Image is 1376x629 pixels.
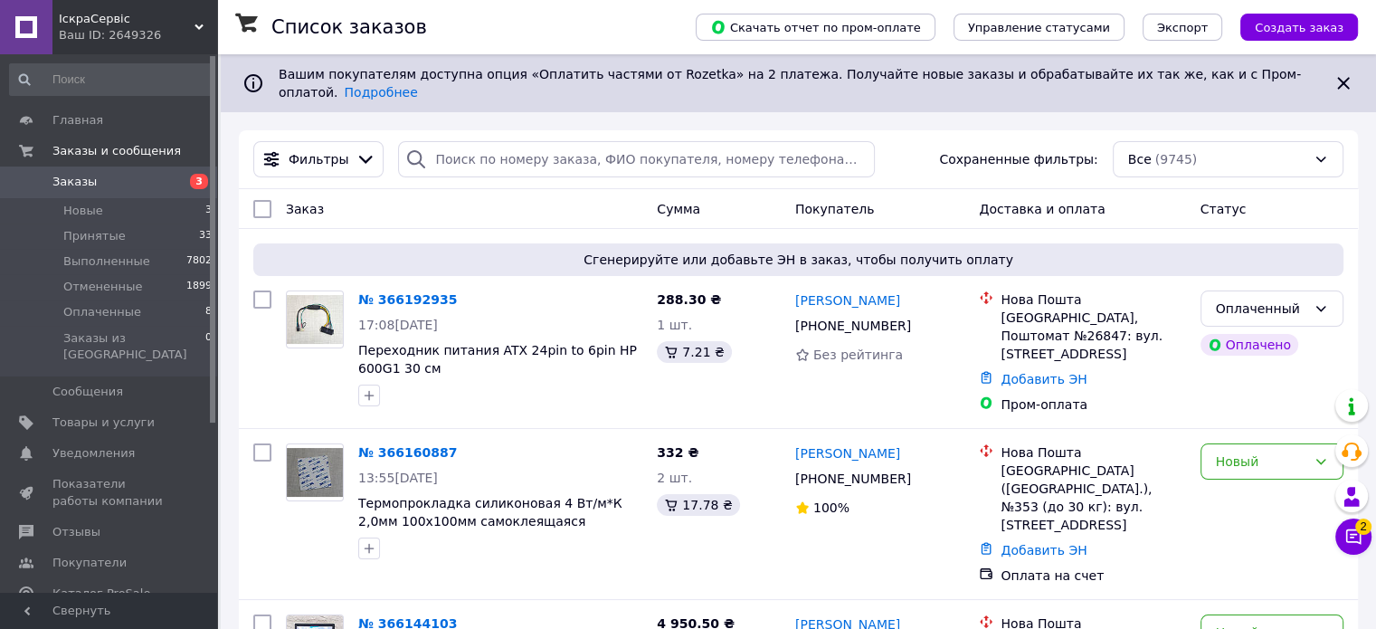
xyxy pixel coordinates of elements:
span: Заказы [52,174,97,190]
span: 7802 [186,253,212,270]
div: [GEOGRAPHIC_DATA], Поштомат №26847: вул. [STREET_ADDRESS] [1001,309,1185,363]
span: 1899 [186,279,212,295]
span: Уведомления [52,445,135,462]
span: Сумма [657,202,700,216]
span: Экспорт [1157,21,1208,34]
span: Сохраненные фильтры: [939,150,1097,168]
div: Нова Пошта [1001,291,1185,309]
span: Управление статусами [968,21,1110,34]
button: Экспорт [1143,14,1222,41]
a: Добавить ЭН [1001,543,1087,558]
span: Все [1128,150,1152,168]
span: Сообщения [52,384,123,400]
span: 332 ₴ [657,445,698,460]
span: 3 [205,203,212,219]
a: Фото товару [286,443,344,501]
span: Вашим покупателям доступна опция «Оплатить частями от Rozetka» на 2 платежа. Получайте новые зака... [279,67,1301,100]
span: Покупатель [795,202,875,216]
a: Термопрокладка силиконовая 4 Вт/м*К 2,0мм 100х100мм самоклеящаяся [358,496,622,529]
span: 3 [190,174,208,189]
div: Новый [1216,452,1306,472]
div: Ваш ID: 2649326 [59,27,217,43]
span: 2 шт. [657,471,692,485]
div: 17.78 ₴ [657,494,739,516]
span: [PHONE_NUMBER] [795,472,911,486]
a: Фото товару [286,291,344,348]
div: Оплата на счет [1001,567,1185,585]
span: 2 [1355,519,1371,535]
span: Выполненные [63,253,150,270]
button: Скачать отчет по пром-оплате [696,14,935,41]
span: Главная [52,112,103,129]
a: [PERSON_NAME] [795,291,900,310]
h1: Список заказов [271,16,427,38]
input: Поиск по номеру заказа, ФИО покупателя, номеру телефона, Email, номеру накладной [398,141,875,177]
a: № 366160887 [358,445,457,460]
a: Подробнее [345,85,418,100]
span: 13:55[DATE] [358,471,438,485]
span: 8 [205,304,212,320]
img: Фото товару [287,448,343,496]
button: Создать заказ [1240,14,1358,41]
span: 17:08[DATE] [358,318,438,332]
div: Пром-оплата [1001,396,1185,414]
span: Отмененные [63,279,142,295]
span: (9745) [1155,152,1198,167]
img: Фото товару [287,295,343,343]
span: Принятые [63,228,126,244]
span: 33 [199,228,212,244]
span: Показатели работы компании [52,476,167,509]
span: Создать заказ [1255,21,1343,34]
button: Управление статусами [954,14,1125,41]
div: Оплаченный [1216,299,1306,319]
button: Чат с покупателем2 [1335,519,1371,555]
span: 100% [813,500,849,515]
div: Оплачено [1200,334,1298,356]
span: Оплаченные [63,304,141,320]
span: Фильтры [289,150,348,168]
span: Отзывы [52,524,100,540]
span: ІскраСервіс [59,11,195,27]
span: 288.30 ₴ [657,292,721,307]
div: [GEOGRAPHIC_DATA] ([GEOGRAPHIC_DATA].), №353 (до 30 кг): вул. [STREET_ADDRESS] [1001,462,1185,534]
span: Заказы из [GEOGRAPHIC_DATA] [63,330,205,363]
a: № 366192935 [358,292,457,307]
a: Создать заказ [1222,19,1358,33]
a: Добавить ЭН [1001,372,1087,386]
span: Без рейтинга [813,348,903,362]
span: Заказы и сообщения [52,143,181,159]
span: Покупатели [52,555,127,571]
span: [PHONE_NUMBER] [795,319,911,333]
span: 0 [205,330,212,363]
a: [PERSON_NAME] [795,444,900,462]
span: Новые [63,203,103,219]
div: Нова Пошта [1001,443,1185,462]
span: Скачать отчет по пром-оплате [710,19,921,35]
span: Сгенерируйте или добавьте ЭН в заказ, чтобы получить оплату [261,251,1336,269]
div: 7.21 ₴ [657,341,731,363]
span: Товары и услуги [52,415,155,431]
span: Каталог ProSale [52,586,150,602]
span: Доставка и оплата [979,202,1105,216]
a: Переходник питания ATX 24pin to 6pin HP 600G1 30 см [358,343,637,376]
span: 1 шт. [657,318,692,332]
span: Заказ [286,202,324,216]
span: Статус [1200,202,1247,216]
input: Поиск [9,63,214,96]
